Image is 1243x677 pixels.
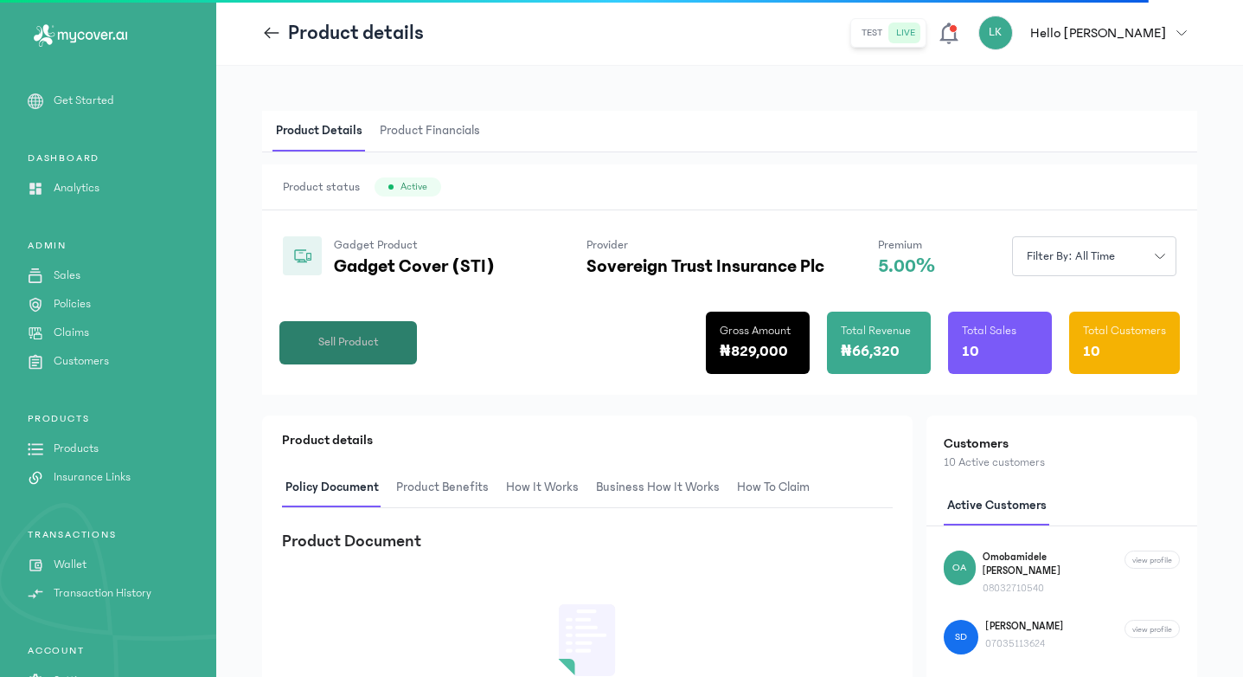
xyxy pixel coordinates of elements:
[279,321,417,364] button: Sell Product
[734,467,813,508] span: How to claim
[54,352,109,371] p: Customers
[288,19,424,47] p: Product details
[54,556,86,574] p: Wallet
[54,267,80,285] p: Sales
[841,339,900,364] p: ₦66,320
[1083,339,1100,364] p: 10
[282,429,893,450] p: Product details
[503,467,582,508] span: How It Works
[586,256,824,277] p: Sovereign Trust Insurance Plc
[841,322,917,339] p: Total Revenue
[54,92,114,110] p: Get Started
[593,467,734,508] button: Business How It Works
[334,256,533,277] p: Gadget Cover (STI)
[985,620,1063,634] p: [PERSON_NAME]
[393,467,503,508] button: Product Benefits
[376,111,494,152] button: Product Financials
[720,339,788,364] p: ₦829,000
[54,584,151,603] p: Transaction History
[54,295,91,313] p: Policies
[334,238,418,252] span: Gadget Product
[944,486,1060,526] button: Active customers
[593,467,723,508] span: Business How It Works
[978,16,1013,50] div: LK
[1016,248,1125,266] span: Filter by: all time
[889,23,922,43] button: live
[1030,23,1166,43] p: Hello [PERSON_NAME]
[720,322,796,339] p: Gross Amount
[54,468,131,487] p: Insurance Links
[962,339,979,364] p: 10
[944,486,1050,526] span: Active customers
[878,256,935,277] p: 5.00%
[54,179,99,197] p: Analytics
[978,16,1197,50] button: LKHello [PERSON_NAME]
[393,467,492,508] span: Product Benefits
[1124,551,1180,569] a: view profile
[282,467,393,508] button: Policy Document
[878,238,922,252] span: Premium
[503,467,593,508] button: How It Works
[318,333,379,351] span: Sell Product
[855,23,889,43] button: test
[983,551,1114,578] p: Omobamidele [PERSON_NAME]
[1012,236,1176,276] button: Filter by: all time
[400,180,427,194] span: Active
[944,551,976,585] div: OA
[944,433,1180,454] h2: Customers
[272,111,366,152] span: Product Details
[944,454,1180,472] p: 10 Active customers
[283,178,360,196] span: Product status
[983,582,1114,596] p: 08032710540
[985,637,1063,651] p: 07035113624
[586,238,628,252] span: Provider
[54,324,89,342] p: Claims
[1124,620,1180,638] a: view profile
[962,322,1038,339] p: Total Sales
[376,111,484,152] span: Product Financials
[54,440,99,458] p: Products
[1083,322,1166,339] p: Total Customers
[944,620,978,654] div: SD
[282,529,421,553] h3: Product Document
[282,467,382,508] span: Policy Document
[272,111,376,152] button: Product Details
[734,467,823,508] button: How to claim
